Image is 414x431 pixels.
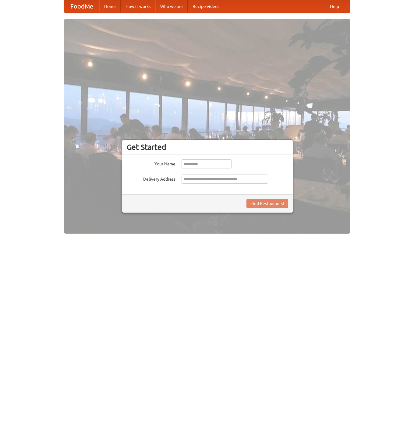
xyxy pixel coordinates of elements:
[246,199,288,208] button: Find Restaurants!
[188,0,224,12] a: Recipe videos
[127,159,175,167] label: Your Name
[121,0,155,12] a: How it works
[127,143,288,152] h3: Get Started
[99,0,121,12] a: Home
[64,0,99,12] a: FoodMe
[325,0,344,12] a: Help
[155,0,188,12] a: Who we are
[127,175,175,182] label: Delivery Address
